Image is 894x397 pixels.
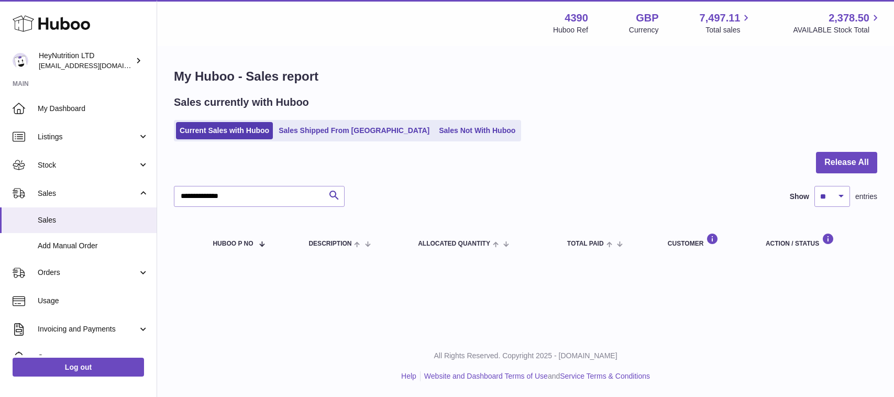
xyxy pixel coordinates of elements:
[213,240,253,247] span: Huboo P no
[38,324,138,334] span: Invoicing and Payments
[790,192,809,202] label: Show
[165,351,886,361] p: All Rights Reserved. Copyright 2025 - [DOMAIN_NAME]
[700,11,753,35] a: 7,497.11 Total sales
[668,233,745,247] div: Customer
[424,372,548,380] a: Website and Dashboard Terms of Use
[793,11,881,35] a: 2,378.50 AVAILABLE Stock Total
[38,104,149,114] span: My Dashboard
[38,160,138,170] span: Stock
[567,240,604,247] span: Total paid
[38,215,149,225] span: Sales
[793,25,881,35] span: AVAILABLE Stock Total
[38,296,149,306] span: Usage
[565,11,588,25] strong: 4390
[418,240,490,247] span: ALLOCATED Quantity
[560,372,650,380] a: Service Terms & Conditions
[308,240,351,247] span: Description
[38,189,138,198] span: Sales
[816,152,877,173] button: Release All
[38,241,149,251] span: Add Manual Order
[553,25,588,35] div: Huboo Ref
[629,25,659,35] div: Currency
[38,352,149,362] span: Cases
[421,371,650,381] li: and
[174,68,877,85] h1: My Huboo - Sales report
[39,51,133,71] div: HeyNutrition LTD
[401,372,416,380] a: Help
[174,95,309,109] h2: Sales currently with Huboo
[39,61,154,70] span: [EMAIL_ADDRESS][DOMAIN_NAME]
[636,11,658,25] strong: GBP
[13,53,28,69] img: info@heynutrition.com
[766,233,867,247] div: Action / Status
[38,132,138,142] span: Listings
[176,122,273,139] a: Current Sales with Huboo
[435,122,519,139] a: Sales Not With Huboo
[855,192,877,202] span: entries
[700,11,741,25] span: 7,497.11
[275,122,433,139] a: Sales Shipped From [GEOGRAPHIC_DATA]
[829,11,869,25] span: 2,378.50
[705,25,752,35] span: Total sales
[13,358,144,377] a: Log out
[38,268,138,278] span: Orders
